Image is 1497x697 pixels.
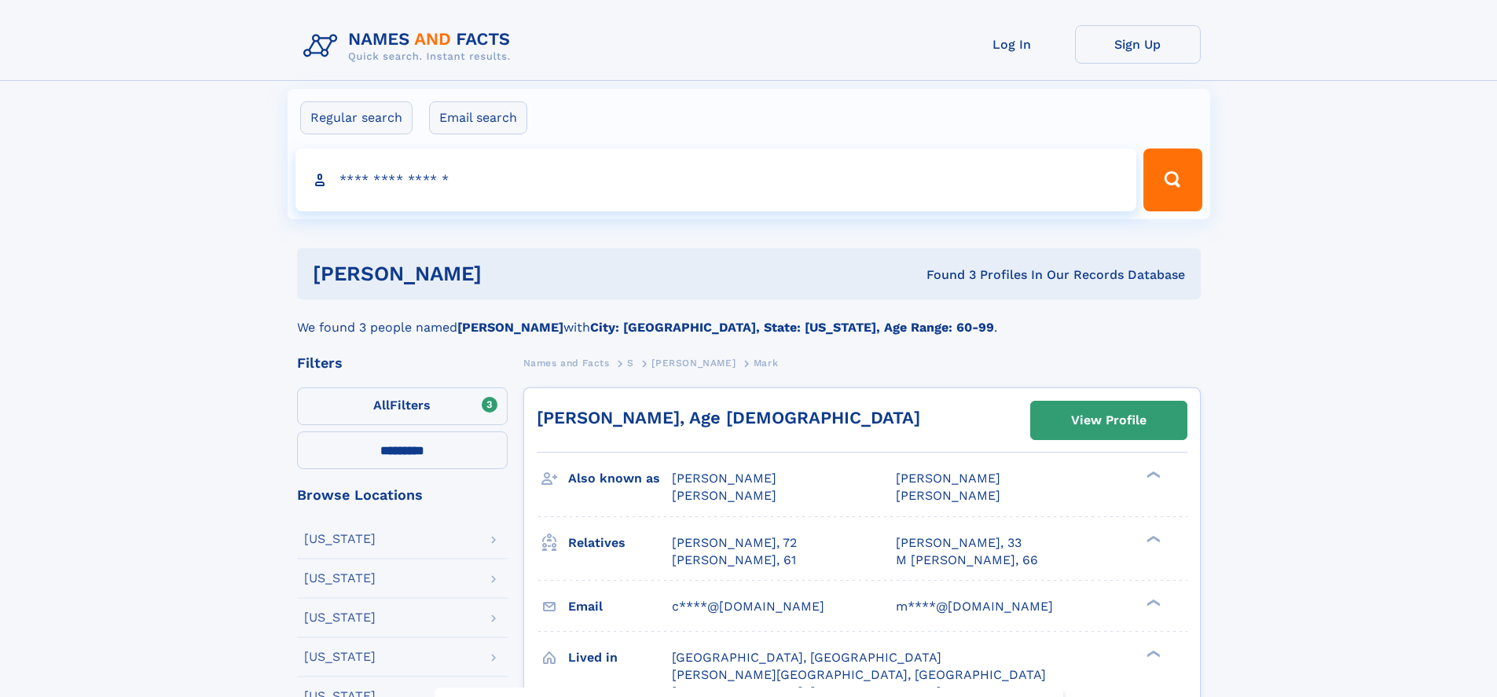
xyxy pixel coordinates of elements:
span: All [373,398,390,413]
a: [PERSON_NAME], 33 [896,534,1022,552]
label: Email search [429,101,527,134]
b: [PERSON_NAME] [457,320,563,335]
span: Mark [754,358,778,369]
a: Log In [949,25,1075,64]
div: Found 3 Profiles In Our Records Database [704,266,1185,284]
span: [PERSON_NAME] [896,471,1000,486]
div: We found 3 people named with . [297,299,1201,337]
div: Browse Locations [297,488,508,502]
b: City: [GEOGRAPHIC_DATA], State: [US_STATE], Age Range: 60-99 [590,320,994,335]
div: ❯ [1143,470,1161,480]
span: [PERSON_NAME][GEOGRAPHIC_DATA], [GEOGRAPHIC_DATA] [672,667,1046,682]
div: ❯ [1143,534,1161,544]
div: [US_STATE] [304,651,376,663]
div: View Profile [1071,402,1147,438]
span: [GEOGRAPHIC_DATA], [GEOGRAPHIC_DATA] [672,650,941,665]
div: Filters [297,356,508,370]
a: Sign Up [1075,25,1201,64]
img: Logo Names and Facts [297,25,523,68]
span: [PERSON_NAME] [896,488,1000,503]
a: View Profile [1031,402,1187,439]
a: [PERSON_NAME], 72 [672,534,797,552]
div: [US_STATE] [304,572,376,585]
div: [US_STATE] [304,533,376,545]
label: Filters [297,387,508,425]
h3: Lived in [568,644,672,671]
input: search input [295,149,1137,211]
h3: Email [568,593,672,620]
a: Names and Facts [523,353,610,372]
span: S [627,358,634,369]
button: Search Button [1143,149,1202,211]
h3: Also known as [568,465,672,492]
div: ❯ [1143,648,1161,658]
a: [PERSON_NAME], Age [DEMOGRAPHIC_DATA] [537,408,920,427]
a: [PERSON_NAME], 61 [672,552,796,569]
span: [PERSON_NAME] [672,471,776,486]
h1: [PERSON_NAME] [313,264,704,284]
a: S [627,353,634,372]
a: [PERSON_NAME] [651,353,736,372]
label: Regular search [300,101,413,134]
a: M [PERSON_NAME], 66 [896,552,1038,569]
span: [PERSON_NAME] [672,488,776,503]
span: [PERSON_NAME] [651,358,736,369]
h3: Relatives [568,530,672,556]
div: [US_STATE] [304,611,376,624]
div: ❯ [1143,597,1161,607]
